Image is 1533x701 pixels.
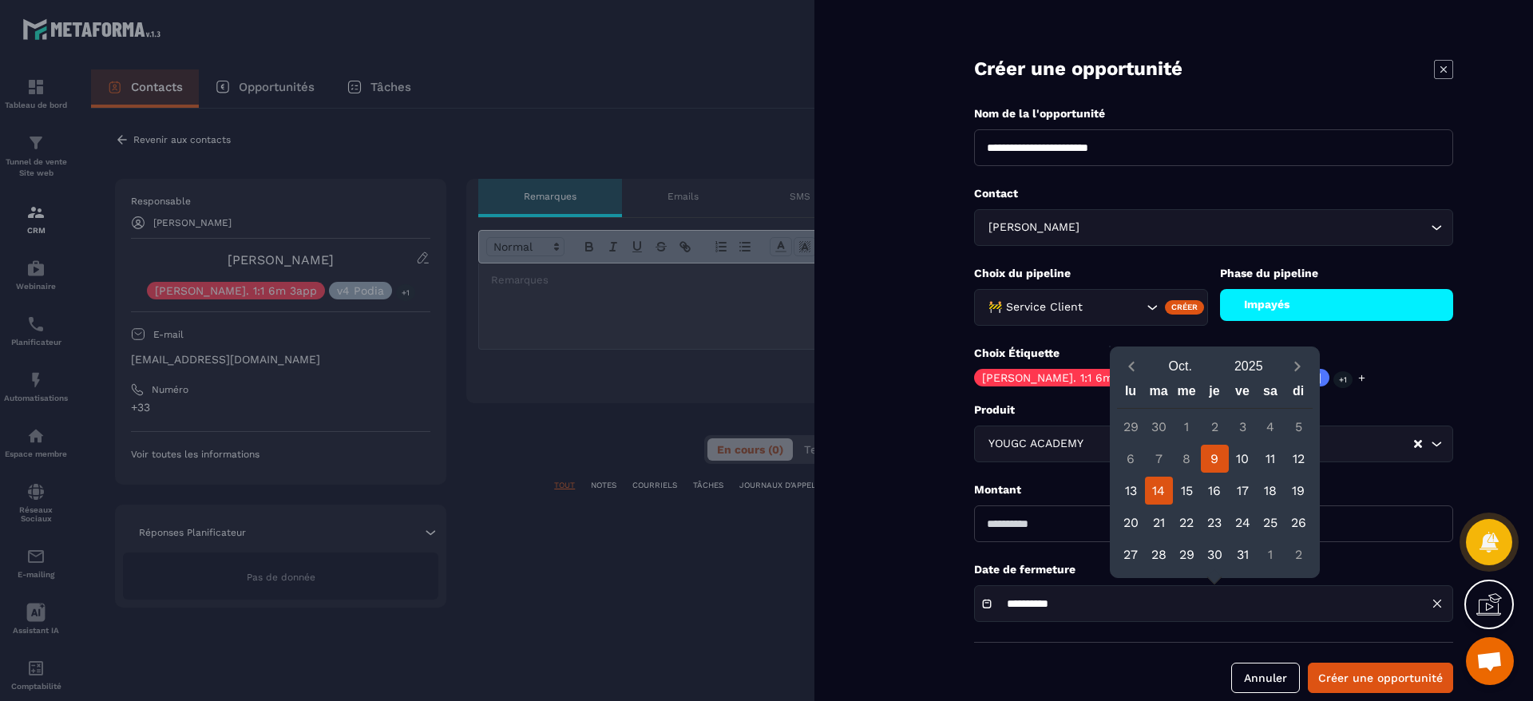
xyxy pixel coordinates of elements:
[1117,355,1147,377] button: Previous month
[1201,509,1229,537] div: 23
[1117,541,1145,568] div: 27
[984,299,1086,316] span: 🚧 Service Client
[974,106,1453,121] p: Nom de la l'opportunité
[1117,380,1313,568] div: Calendar wrapper
[1173,477,1201,505] div: 15
[1257,445,1285,473] div: 11
[1466,637,1514,685] div: Ouvrir le chat
[1414,438,1422,450] button: Clear Selected
[1308,663,1453,693] button: Créer une opportunité
[1201,445,1229,473] div: 9
[984,219,1083,236] span: [PERSON_NAME]
[1285,509,1313,537] div: 26
[1117,380,1145,408] div: lu
[1229,445,1257,473] div: 10
[1117,413,1145,441] div: 29
[1087,435,1412,453] input: Search for option
[1257,380,1285,408] div: sa
[1229,380,1257,408] div: ve
[1201,541,1229,568] div: 30
[1145,413,1173,441] div: 30
[974,266,1208,281] p: Choix du pipeline
[982,372,1144,383] p: [PERSON_NAME]. 1:1 6m 3app
[974,426,1453,462] div: Search for option
[1333,371,1353,388] p: +1
[1117,445,1145,473] div: 6
[1173,413,1201,441] div: 1
[1173,380,1201,408] div: me
[1285,477,1313,505] div: 19
[1201,380,1229,408] div: je
[1257,477,1285,505] div: 18
[974,186,1453,201] p: Contact
[974,209,1453,246] div: Search for option
[984,435,1087,453] span: YOUGC ACADEMY
[1257,413,1285,441] div: 4
[1201,413,1229,441] div: 2
[1147,352,1215,380] button: Open months overlay
[1173,445,1201,473] div: 8
[1086,299,1143,316] input: Search for option
[974,289,1208,326] div: Search for option
[974,346,1453,361] p: Choix Étiquette
[1145,541,1173,568] div: 28
[1117,509,1145,537] div: 20
[1285,380,1313,408] div: di
[974,56,1182,82] p: Créer une opportunité
[1173,509,1201,537] div: 22
[974,562,1453,577] p: Date de fermeture
[1145,509,1173,537] div: 21
[974,482,1453,497] p: Montant
[1229,413,1257,441] div: 3
[1173,541,1201,568] div: 29
[1285,541,1313,568] div: 2
[1083,219,1427,236] input: Search for option
[1257,509,1285,537] div: 25
[1220,266,1454,281] p: Phase du pipeline
[1231,663,1300,693] button: Annuler
[1229,477,1257,505] div: 17
[1285,445,1313,473] div: 12
[1145,380,1173,408] div: ma
[1145,477,1173,505] div: 14
[1257,541,1285,568] div: 1
[1117,413,1313,568] div: Calendar days
[1285,413,1313,441] div: 5
[974,402,1453,418] p: Produit
[1145,445,1173,473] div: 7
[1165,300,1204,315] div: Créer
[1229,509,1257,537] div: 24
[1214,352,1283,380] button: Open years overlay
[1201,477,1229,505] div: 16
[1117,477,1145,505] div: 13
[1229,541,1257,568] div: 31
[1283,355,1313,377] button: Next month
